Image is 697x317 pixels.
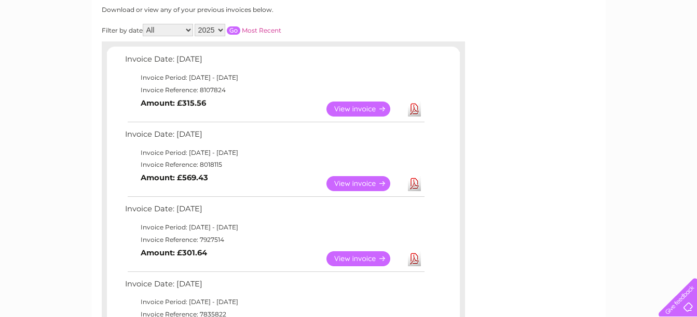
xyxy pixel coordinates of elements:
[122,147,426,159] td: Invoice Period: [DATE] - [DATE]
[569,44,600,52] a: Telecoms
[122,277,426,296] td: Invoice Date: [DATE]
[122,127,426,147] td: Invoice Date: [DATE]
[540,44,563,52] a: Energy
[408,176,421,191] a: Download
[102,6,374,13] div: Download or view any of your previous invoices below.
[326,102,403,117] a: View
[628,44,653,52] a: Contact
[408,102,421,117] a: Download
[102,24,374,36] div: Filter by date
[122,159,426,171] td: Invoice Reference: 8018115
[408,251,421,266] a: Download
[141,98,206,108] b: Amount: £315.56
[141,248,207,257] b: Amount: £301.64
[663,44,687,52] a: Log out
[607,44,622,52] a: Blog
[501,5,573,18] a: 0333 014 3131
[122,84,426,96] td: Invoice Reference: 8107824
[122,221,426,234] td: Invoice Period: [DATE] - [DATE]
[122,234,426,246] td: Invoice Reference: 7927514
[141,173,208,182] b: Amount: £569.43
[122,71,426,84] td: Invoice Period: [DATE] - [DATE]
[104,6,594,50] div: Clear Business is a trading name of Verastar Limited (registered in [GEOGRAPHIC_DATA] No. 3667643...
[326,176,403,191] a: View
[122,202,426,221] td: Invoice Date: [DATE]
[122,296,426,308] td: Invoice Period: [DATE] - [DATE]
[122,52,426,71] td: Invoice Date: [DATE]
[242,26,281,34] a: Most Recent
[24,27,77,59] img: logo.png
[514,44,534,52] a: Water
[326,251,403,266] a: View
